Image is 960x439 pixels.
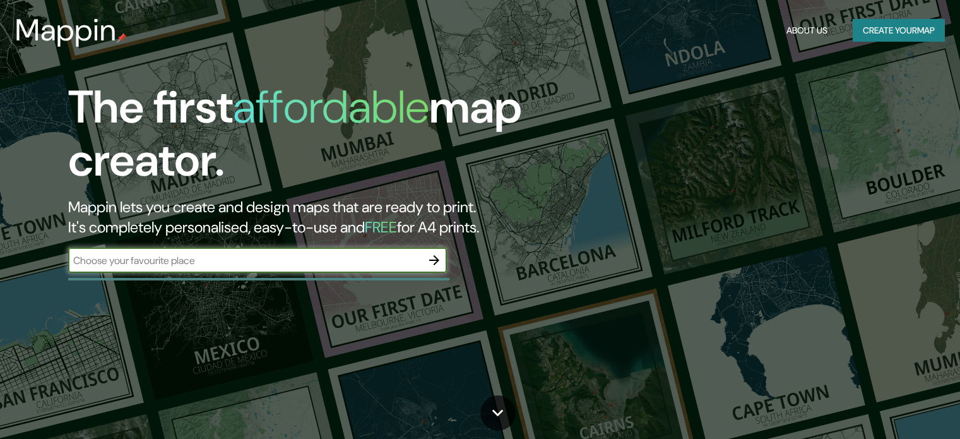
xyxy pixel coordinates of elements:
button: Create yourmap [853,19,945,42]
h2: Mappin lets you create and design maps that are ready to print. It's completely personalised, eas... [68,197,548,238]
h3: Mappin [15,13,117,48]
h1: The first map creator. [68,81,548,197]
img: mappin-pin [117,33,127,43]
h5: FREE [365,217,397,237]
input: Choose your favourite place [68,253,422,268]
button: About Us [781,19,833,42]
h1: affordable [233,78,429,136]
